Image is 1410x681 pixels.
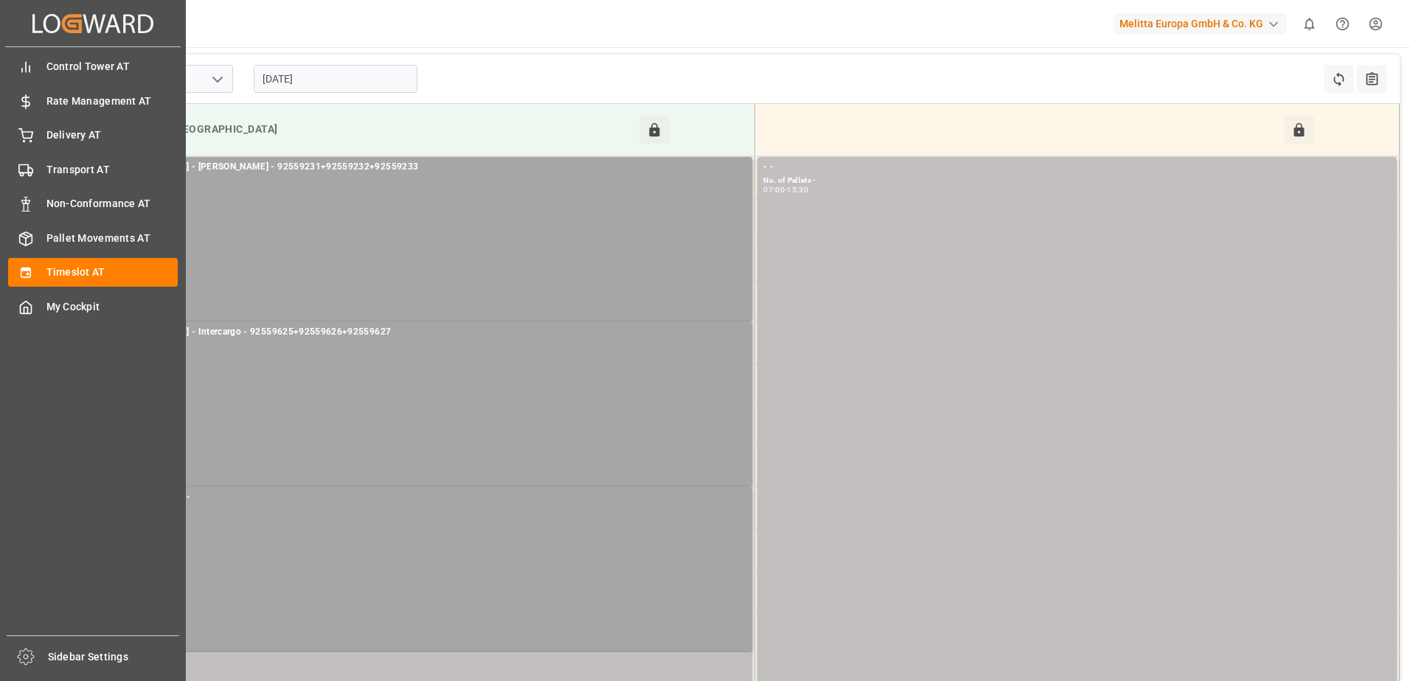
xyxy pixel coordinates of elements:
div: No. of Pallets - [119,505,746,517]
a: Rate Management AT [8,86,178,115]
div: No. of Pallets - 40 [119,175,746,187]
span: Sidebar Settings [48,649,180,665]
div: - - [763,160,1391,175]
div: No. of Pallets - [763,175,1391,187]
button: Help Center [1326,7,1359,41]
a: Pallet Movements AT [8,223,178,252]
span: Rate Management AT [46,94,178,109]
div: Inbound [GEOGRAPHIC_DATA] [122,116,639,144]
span: My Cockpit [46,299,178,315]
div: [PERSON_NAME] - [PERSON_NAME] - 92559231+92559232+92559233 [119,160,746,175]
a: Non-Conformance AT [8,189,178,218]
span: Transport AT [46,162,178,178]
span: Delivery AT [46,128,178,143]
span: Non-Conformance AT [46,196,178,212]
a: My Cockpit [8,292,178,321]
button: open menu [206,68,228,91]
div: Melitta Europa GmbH & Co. KG [1114,13,1287,35]
span: Control Tower AT [46,59,178,74]
div: Other - Others - - [119,490,746,505]
span: Timeslot AT [46,265,178,280]
div: 07:00 [763,186,785,193]
a: Control Tower AT [8,52,178,81]
div: - [785,186,787,193]
span: Pallet Movements AT [46,231,178,246]
div: [PERSON_NAME] - Intercargo - 92559625+92559626+92559627 [119,325,746,340]
a: Transport AT [8,155,178,184]
input: DD-MM-YYYY [254,65,417,93]
a: Timeslot AT [8,258,178,287]
button: show 0 new notifications [1293,7,1326,41]
a: Delivery AT [8,121,178,150]
div: No. of Pallets - 33 [119,340,746,352]
button: Melitta Europa GmbH & Co. KG [1114,10,1293,38]
div: 15:30 [787,186,808,193]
